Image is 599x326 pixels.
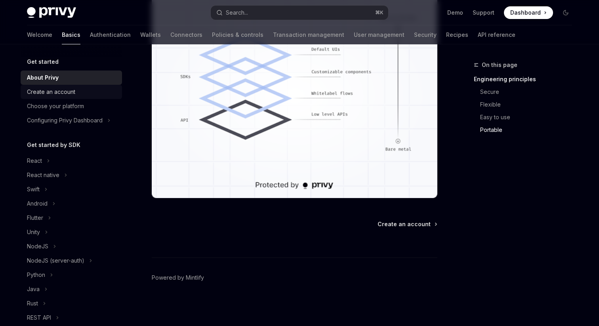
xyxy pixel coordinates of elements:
div: NodeJS (server-auth) [27,256,84,265]
a: Support [473,9,494,17]
div: Configuring Privy Dashboard [27,116,103,125]
button: Toggle Python section [21,268,122,282]
span: On this page [482,60,517,70]
button: Toggle React native section [21,168,122,182]
div: React [27,156,42,166]
h5: Get started [27,57,59,67]
a: Dashboard [504,6,553,19]
div: REST API [27,313,51,322]
a: Create an account [21,85,122,99]
a: Welcome [27,25,52,44]
a: Policies & controls [212,25,263,44]
div: Rust [27,299,38,308]
button: Toggle Flutter section [21,211,122,225]
button: Toggle Android section [21,196,122,211]
a: User management [354,25,404,44]
div: NodeJS [27,242,48,251]
a: Basics [62,25,80,44]
button: Toggle REST API section [21,311,122,325]
a: Create an account [378,220,437,228]
a: Choose your platform [21,99,122,113]
a: Powered by Mintlify [152,274,204,282]
a: API reference [478,25,515,44]
a: Connectors [170,25,202,44]
button: Toggle NodeJS section [21,239,122,254]
span: Dashboard [510,9,541,17]
a: Engineering principles [474,73,578,86]
a: Portable [474,124,578,136]
a: Wallets [140,25,161,44]
button: Toggle Unity section [21,225,122,239]
a: Transaction management [273,25,344,44]
button: Toggle Java section [21,282,122,296]
div: Android [27,199,48,208]
button: Toggle Configuring Privy Dashboard section [21,113,122,128]
button: Toggle Rust section [21,296,122,311]
div: Create an account [27,87,75,97]
button: Open search [211,6,388,20]
div: Search... [226,8,248,17]
a: Authentication [90,25,131,44]
a: About Privy [21,71,122,85]
div: Unity [27,227,40,237]
span: ⌘ K [375,10,383,16]
div: About Privy [27,73,59,82]
a: Secure [474,86,578,98]
button: Toggle Swift section [21,182,122,196]
button: Toggle NodeJS (server-auth) section [21,254,122,268]
div: Python [27,270,45,280]
a: Flexible [474,98,578,111]
div: Java [27,284,40,294]
button: Toggle React section [21,154,122,168]
img: dark logo [27,7,76,18]
div: React native [27,170,59,180]
span: Create an account [378,220,431,228]
a: Security [414,25,437,44]
a: Recipes [446,25,468,44]
a: Demo [447,9,463,17]
div: Choose your platform [27,101,84,111]
div: Swift [27,185,40,194]
div: Flutter [27,213,43,223]
a: Easy to use [474,111,578,124]
button: Toggle dark mode [559,6,572,19]
h5: Get started by SDK [27,140,80,150]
